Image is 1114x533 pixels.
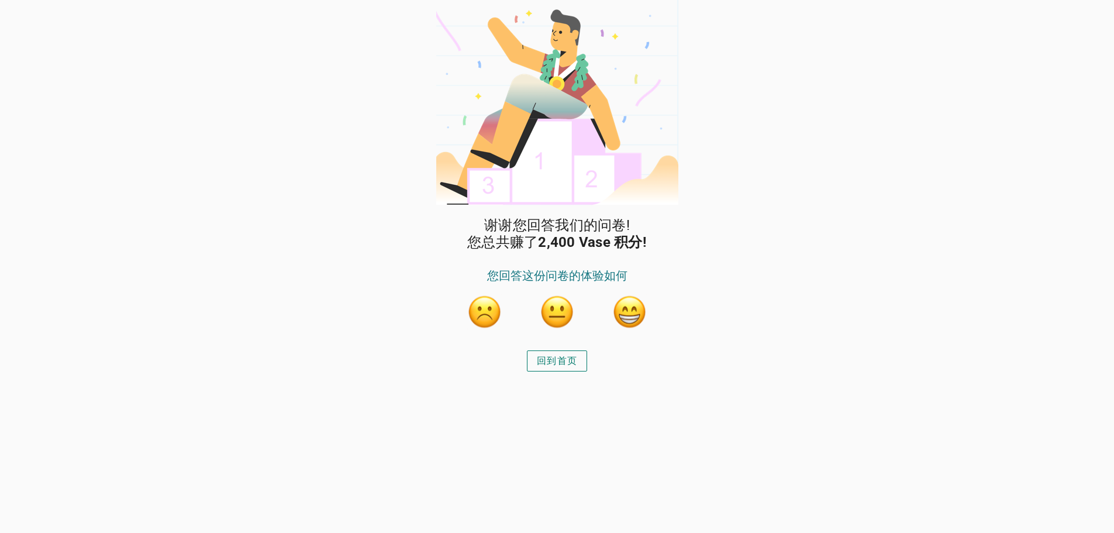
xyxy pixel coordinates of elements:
div: 您回答这份问卷的体验如何 [449,269,666,294]
span: 谢谢您回答我们的问卷! [484,217,630,234]
span: 您总共赚了 [467,234,647,251]
strong: 2,400 Vase 积分! [538,234,647,250]
button: 回到首页 [527,350,587,372]
div: 回到首页 [537,354,577,368]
